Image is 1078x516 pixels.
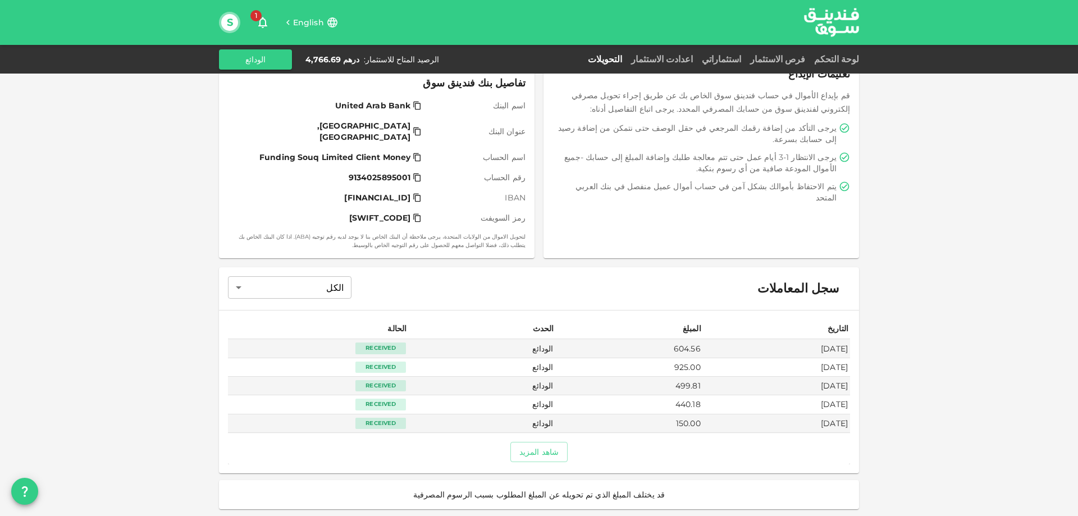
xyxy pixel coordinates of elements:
[426,172,526,183] span: رقم الحساب
[572,90,850,114] span: قم بإيداع الأموال في حساب فندينق سوق الخاص بك عن طريق إجراء تحويل مصرفي إلكتروني لفندينق سوق من ح...
[555,152,837,174] span: يرجى الانتظار 1-3 أيام عمل حتى تتم معالجة طلبك وإضافة المبلغ إلى حسابك -جميع الأموال المودعة صافي...
[673,322,701,335] div: المبلغ
[355,418,406,429] div: Received
[11,478,38,505] button: question
[426,126,526,137] span: عنوان البنك
[757,281,839,296] span: سجل المعاملات
[746,54,810,65] a: فرص الاستثمار
[555,181,837,203] span: يتم الاحتفاظ بأموالك بشكل آمن في حساب أموال عميل منفصل في بنك العربي المتحد
[408,339,555,358] td: الودائع
[219,49,292,70] button: الودائع
[426,212,526,223] span: رمز السويفت
[703,339,850,358] td: [DATE]
[703,395,850,414] td: [DATE]
[305,54,359,65] div: درهم 4,766.69
[349,212,411,223] span: [SWIFT_CODE]
[804,1,859,44] a: logo
[555,122,837,145] span: يرجى التأكد من إضافة رقمك المرجعي في حقل الوصف حتى نتمكن من إضافة رصيد إلى حسابك بسرعة.
[293,17,324,28] span: English
[703,358,850,377] td: [DATE]
[426,100,526,111] span: اسم البنك
[235,120,410,143] span: [GEOGRAPHIC_DATA], [GEOGRAPHIC_DATA]
[344,192,410,203] span: [FINANCIAL_ID]
[627,54,697,65] a: اعدادت الاستثمار
[426,192,526,203] span: IBAN
[335,100,410,111] span: United Arab Bank
[556,395,703,414] td: 440.18
[426,152,526,163] span: اسم الحساب
[583,54,627,65] a: التحويلات
[556,377,703,395] td: 499.81
[556,358,703,377] td: 925.00
[250,10,262,21] span: 1
[408,377,555,395] td: الودائع
[221,14,238,31] button: S
[252,11,274,34] button: 1
[355,343,406,354] div: Received
[697,54,746,65] a: استثماراتي
[552,66,850,82] span: تعليمات الإيداع
[228,75,526,91] span: تفاصيل بنك فندينق سوق
[408,358,555,377] td: الودائع
[408,395,555,414] td: الودائع
[378,322,406,335] div: الحالة
[820,322,848,335] div: التاريخ
[703,377,850,395] td: [DATE]
[413,489,665,500] span: قد يختلف المبلغ الذي تم تحويله عن المبلغ المطلوب بسبب الرسوم المصرفية
[355,380,406,391] div: Received
[355,362,406,373] div: Received
[355,399,406,410] div: Received
[556,414,703,433] td: 150.00
[364,54,439,65] div: الرصيد المتاح للاستثمار :
[810,54,859,65] a: لوحة التحكم
[789,1,874,44] img: logo
[349,172,411,183] span: 9134025895001
[526,322,554,335] div: الحدث
[556,339,703,358] td: 604.56
[703,414,850,433] td: [DATE]
[510,442,568,462] button: شاهد المزيد
[228,232,526,249] small: لتحويل الاموال من الولايات المتحدة، يرجى ملاحظة أن البنك الخاص بنا لا يوجد لديه رقم توجيه (ABA). ...
[228,276,351,299] div: الكل
[259,152,410,163] span: Funding Souq Limited Client Money
[408,414,555,433] td: الودائع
